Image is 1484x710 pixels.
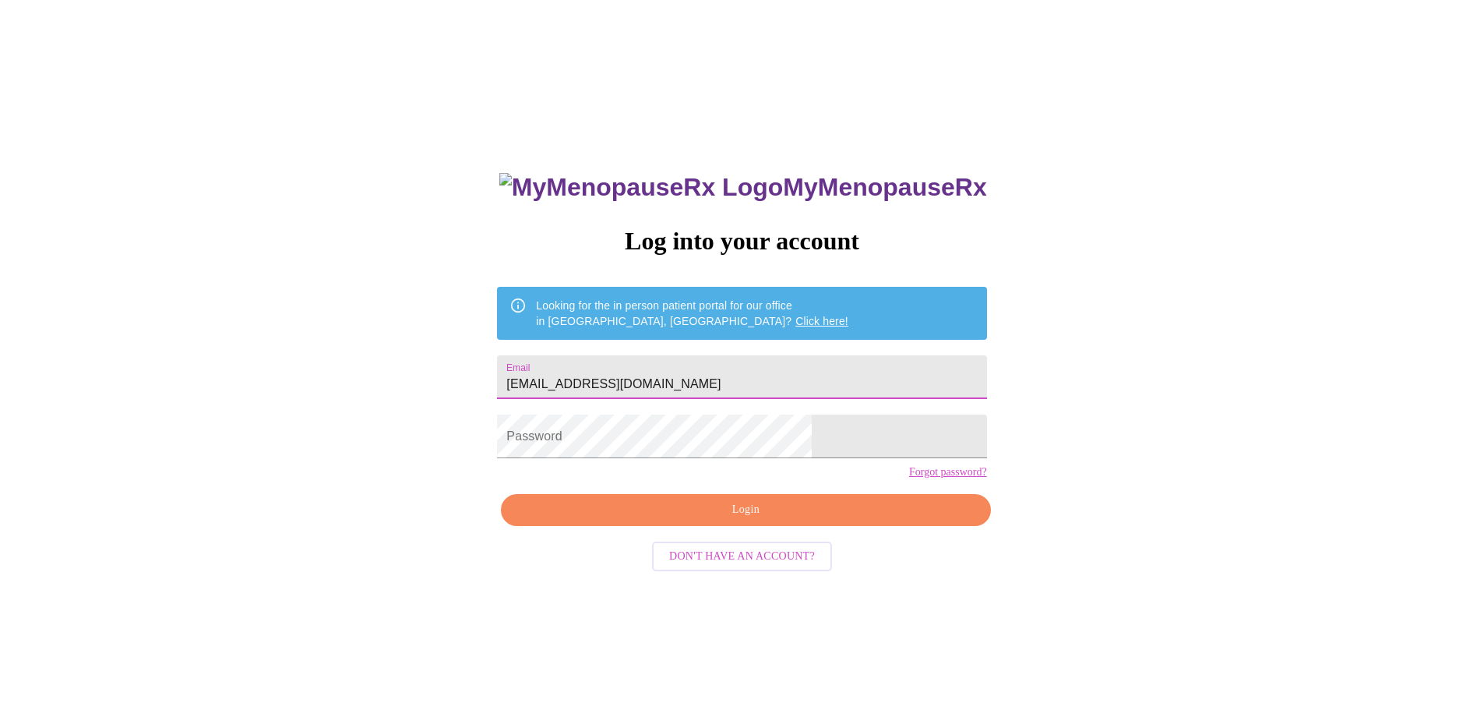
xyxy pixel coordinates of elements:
[497,227,986,256] h3: Log into your account
[909,466,987,479] a: Forgot password?
[648,549,836,562] a: Don't have an account?
[652,542,832,572] button: Don't have an account?
[795,315,848,327] a: Click here!
[536,291,848,335] div: Looking for the in person patient portal for our office in [GEOGRAPHIC_DATA], [GEOGRAPHIC_DATA]?
[519,500,972,520] span: Login
[669,547,815,567] span: Don't have an account?
[501,494,990,526] button: Login
[499,173,783,202] img: MyMenopauseRx Logo
[499,173,987,202] h3: MyMenopauseRx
